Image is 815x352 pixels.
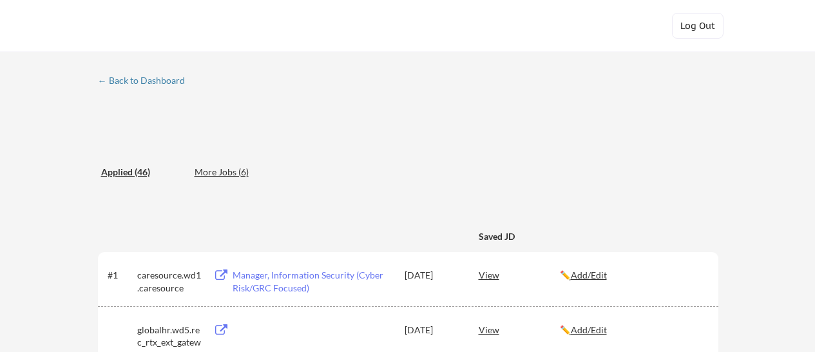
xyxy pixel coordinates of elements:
div: ✏️ [560,269,707,282]
button: Log Out [672,13,724,39]
div: More Jobs (6) [195,166,289,179]
div: [DATE] [405,269,461,282]
div: #1 [108,269,133,282]
div: These are all the jobs you've been applied to so far. [101,166,185,179]
div: View [479,263,560,286]
div: ✏️ [560,324,707,337]
u: Add/Edit [571,324,607,335]
div: View [479,318,560,341]
div: These are job applications we think you'd be a good fit for, but couldn't apply you to automatica... [195,166,289,179]
div: caresource.wd1.caresource [137,269,202,294]
div: ← Back to Dashboard [98,76,195,85]
div: Manager, Information Security (Cyber Risk/GRC Focused) [233,269,392,294]
a: ← Back to Dashboard [98,75,195,88]
div: Saved JD [479,224,560,248]
div: [DATE] [405,324,461,337]
u: Add/Edit [571,269,607,280]
div: Applied (46) [101,166,185,179]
